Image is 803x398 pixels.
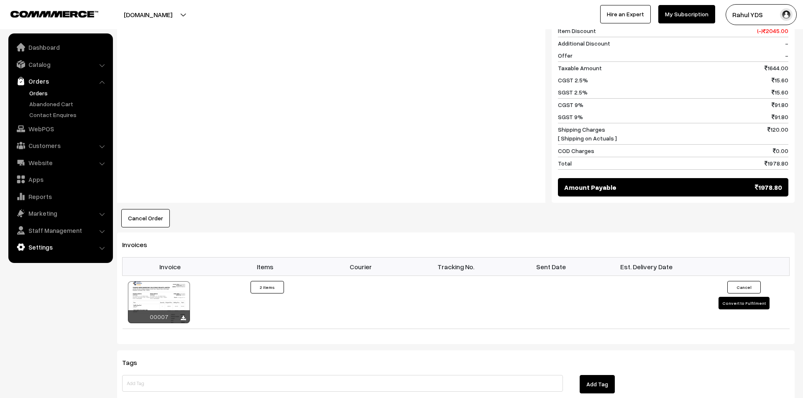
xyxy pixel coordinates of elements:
[772,100,788,109] span: 91.80
[772,76,788,84] span: 15.60
[767,125,788,143] span: 120.00
[558,51,573,60] span: Offer
[785,39,788,48] span: -
[727,281,761,293] button: Cancel
[10,206,110,221] a: Marketing
[558,76,588,84] span: CGST 2.5%
[600,5,651,23] a: Hire an Expert
[558,112,583,121] span: SGST 9%
[773,146,788,155] span: 0.00
[504,258,599,276] th: Sent Date
[658,5,715,23] a: My Subscription
[10,40,110,55] a: Dashboard
[123,258,218,276] th: Invoice
[726,4,797,25] button: Rahul YDS
[558,100,583,109] span: CGST 9%
[10,121,110,136] a: WebPOS
[27,89,110,97] a: Orders
[757,26,788,35] span: (-) 2045.00
[27,110,110,119] a: Contact Enquires
[217,258,313,276] th: Items
[10,11,98,17] img: COMMMERCE
[122,358,147,367] span: Tags
[558,64,602,72] span: Taxable Amount
[10,155,110,170] a: Website
[122,240,157,249] span: Invoices
[765,159,788,168] span: 1978.80
[772,88,788,97] span: 15.60
[10,240,110,255] a: Settings
[408,258,504,276] th: Tracking No.
[10,74,110,89] a: Orders
[128,310,190,323] div: 00007
[785,51,788,60] span: -
[10,8,84,18] a: COMMMERCE
[10,223,110,238] a: Staff Management
[564,182,616,192] span: Amount Payable
[122,375,563,392] input: Add Tag
[772,112,788,121] span: 91.80
[755,182,782,192] span: 1978.80
[10,138,110,153] a: Customers
[95,4,202,25] button: [DOMAIN_NAME]
[251,281,284,293] button: 2 Items
[121,209,170,227] button: Cancel Order
[580,375,615,393] button: Add Tag
[780,8,793,21] img: user
[599,258,694,276] th: Est. Delivery Date
[558,26,596,35] span: Item Discount
[10,57,110,72] a: Catalog
[558,146,594,155] span: COD Charges
[558,88,588,97] span: SGST 2.5%
[558,159,572,168] span: Total
[719,297,770,309] button: Convert to Fulfilment
[10,189,110,204] a: Reports
[313,258,408,276] th: Courier
[558,125,617,143] span: Shipping Charges [ Shipping on Actuals ]
[765,64,788,72] span: 1644.00
[10,172,110,187] a: Apps
[558,39,610,48] span: Additional Discount
[27,99,110,108] a: Abandoned Cart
